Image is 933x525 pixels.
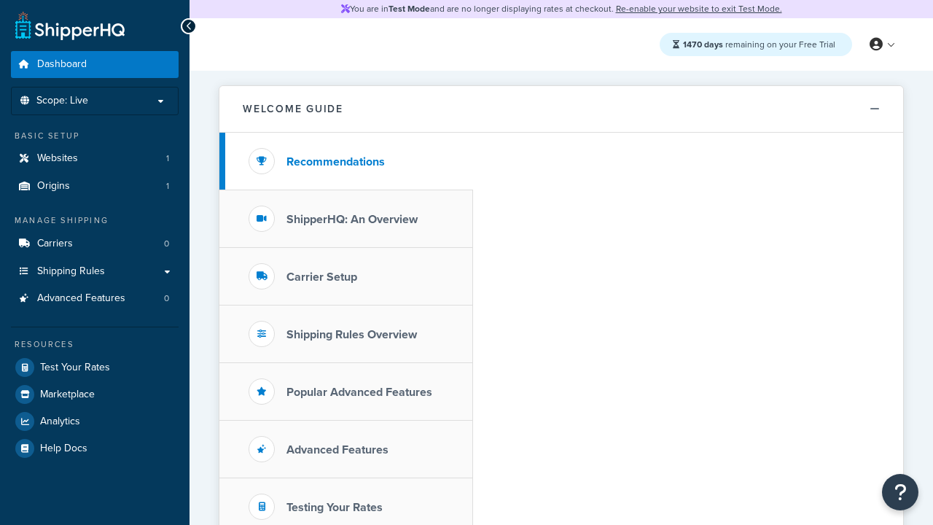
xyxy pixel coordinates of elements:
[37,265,105,278] span: Shipping Rules
[11,354,179,381] a: Test Your Rates
[11,173,179,200] a: Origins1
[40,416,80,428] span: Analytics
[11,230,179,257] li: Carriers
[286,443,389,456] h3: Advanced Features
[164,292,169,305] span: 0
[286,213,418,226] h3: ShipperHQ: An Overview
[40,362,110,374] span: Test Your Rates
[37,152,78,165] span: Websites
[616,2,782,15] a: Re-enable your website to exit Test Mode.
[11,435,179,462] a: Help Docs
[164,238,169,250] span: 0
[37,292,125,305] span: Advanced Features
[11,145,179,172] a: Websites1
[166,152,169,165] span: 1
[286,155,385,168] h3: Recommendations
[286,386,432,399] h3: Popular Advanced Features
[11,285,179,312] a: Advanced Features0
[11,338,179,351] div: Resources
[11,214,179,227] div: Manage Shipping
[11,173,179,200] li: Origins
[11,408,179,435] a: Analytics
[11,381,179,408] a: Marketplace
[11,230,179,257] a: Carriers0
[40,443,87,455] span: Help Docs
[36,95,88,107] span: Scope: Live
[683,38,835,51] span: remaining on your Free Trial
[40,389,95,401] span: Marketplace
[166,180,169,192] span: 1
[11,285,179,312] li: Advanced Features
[37,180,70,192] span: Origins
[389,2,430,15] strong: Test Mode
[882,474,918,510] button: Open Resource Center
[683,38,723,51] strong: 1470 days
[219,86,903,133] button: Welcome Guide
[37,238,73,250] span: Carriers
[11,258,179,285] a: Shipping Rules
[286,271,357,284] h3: Carrier Setup
[11,51,179,78] a: Dashboard
[11,130,179,142] div: Basic Setup
[286,501,383,514] h3: Testing Your Rates
[286,328,417,341] h3: Shipping Rules Overview
[243,104,343,114] h2: Welcome Guide
[37,58,87,71] span: Dashboard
